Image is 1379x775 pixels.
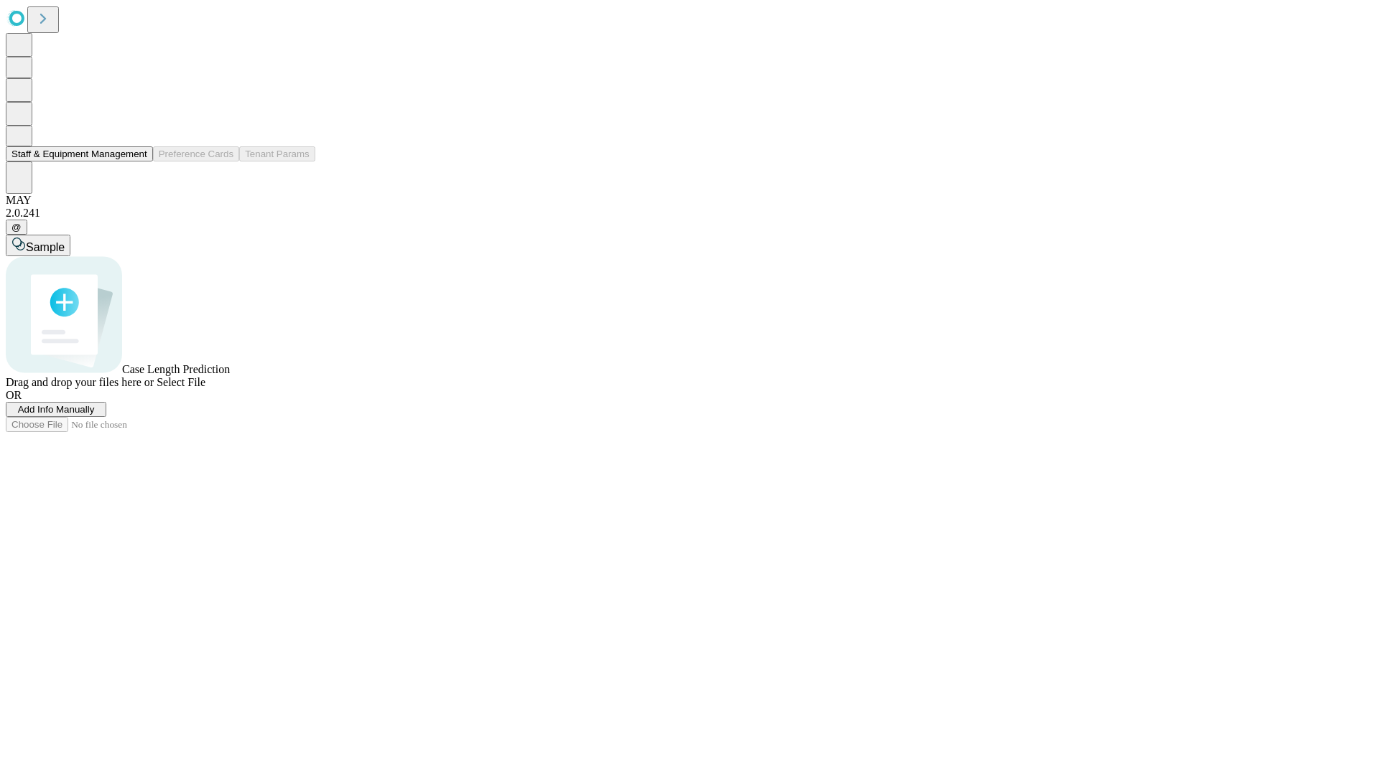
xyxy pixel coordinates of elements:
span: Sample [26,241,65,253]
button: Tenant Params [239,146,315,161]
div: 2.0.241 [6,207,1373,220]
span: OR [6,389,22,401]
button: Preference Cards [153,146,239,161]
div: MAY [6,194,1373,207]
button: Add Info Manually [6,402,106,417]
button: Sample [6,235,70,256]
span: Case Length Prediction [122,363,230,375]
span: Select File [157,376,205,388]
button: Staff & Equipment Management [6,146,153,161]
span: Add Info Manually [18,404,95,415]
button: @ [6,220,27,235]
span: Drag and drop your files here or [6,376,154,388]
span: @ [11,222,22,232]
